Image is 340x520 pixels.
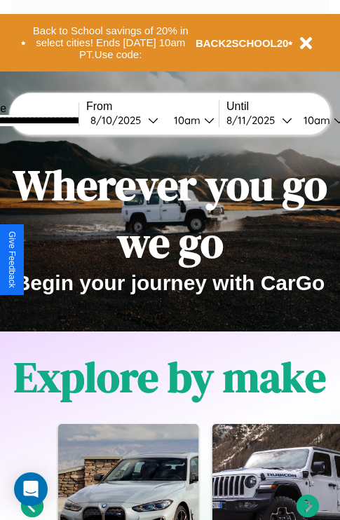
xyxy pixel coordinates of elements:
b: BACK2SCHOOL20 [196,37,289,49]
div: Open Intercom Messenger [14,472,48,506]
div: 10am [167,114,204,127]
button: 10am [163,113,219,128]
div: 8 / 11 / 2025 [226,114,282,127]
div: Give Feedback [7,231,17,288]
div: 10am [297,114,334,127]
div: 8 / 10 / 2025 [90,114,148,127]
label: From [86,100,219,113]
button: 8/10/2025 [86,113,163,128]
button: Back to School savings of 20% in select cities! Ends [DATE] 10am PT.Use code: [26,21,196,64]
h1: Explore by make [14,348,326,406]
